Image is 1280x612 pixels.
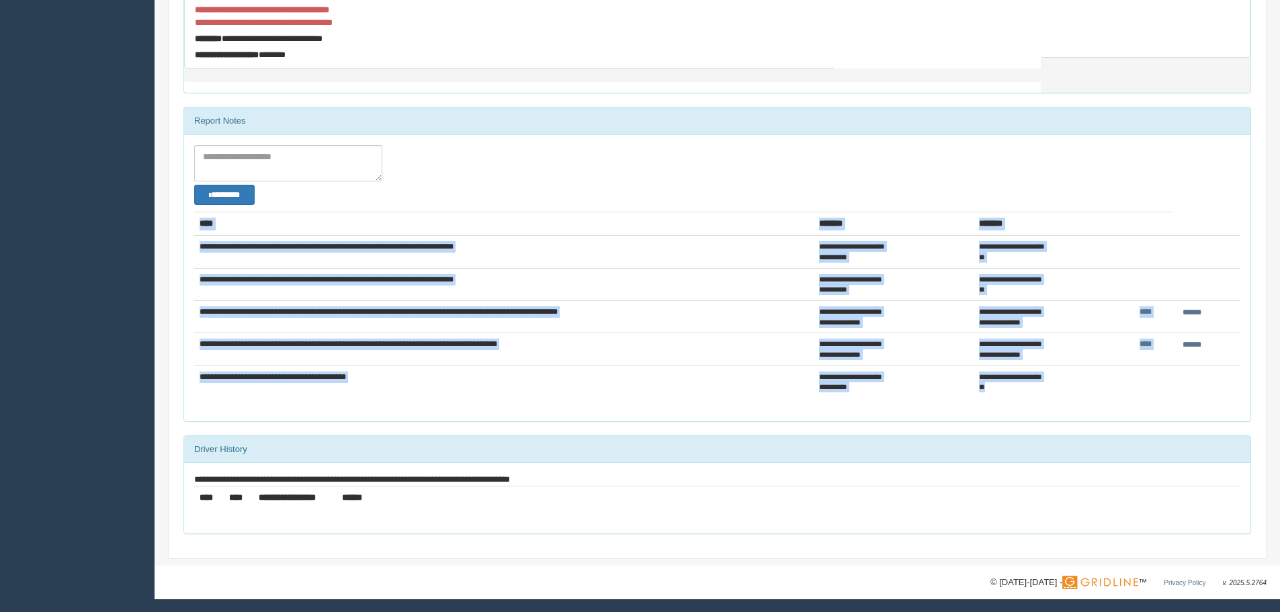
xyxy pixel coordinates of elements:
[990,576,1267,590] div: © [DATE]-[DATE] - ™
[1062,576,1138,589] img: Gridline
[184,107,1250,134] div: Report Notes
[194,185,255,205] button: Change Filter Options
[1223,579,1267,586] span: v. 2025.5.2764
[1164,579,1205,586] a: Privacy Policy
[184,436,1250,463] div: Driver History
